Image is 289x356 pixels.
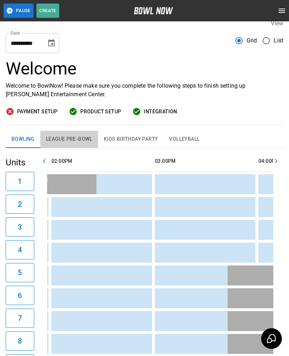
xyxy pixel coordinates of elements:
[18,313,22,324] h6: 7
[6,195,34,214] button: 2
[44,36,59,50] button: Choose date, selected date is Sep 16, 2025
[163,131,205,148] button: Volleyball
[18,221,22,233] h6: 3
[6,286,34,305] button: 6
[6,82,283,99] p: Welcome to BowlNow! Please make sure you complete the following steps to finish setting up [PERSO...
[134,7,173,14] img: logo
[40,131,98,148] button: League Pre-Bowl
[4,4,34,18] button: Pause
[144,107,177,116] span: Integration
[6,157,34,168] h5: Units
[80,107,121,116] span: Product Setup
[18,267,22,278] h6: 5
[274,36,283,45] span: List
[6,172,34,191] button: 1
[18,290,22,301] h6: 6
[6,240,34,259] button: 4
[6,263,34,282] button: 5
[271,20,283,27] label: View
[6,309,34,328] button: 7
[17,107,57,116] span: Payment Setup
[18,198,22,210] h6: 2
[275,4,289,18] button: open drawer
[18,176,22,187] h6: 1
[98,131,164,148] button: Kids Birthday Party
[36,4,59,18] button: Create
[6,59,283,79] h3: Welcome
[6,217,34,237] button: 3
[6,331,34,351] button: 8
[6,131,40,148] button: Bowling
[18,335,22,347] h6: 8
[6,131,283,148] div: inventory tabs
[18,244,22,256] h6: 4
[247,36,257,45] span: Grid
